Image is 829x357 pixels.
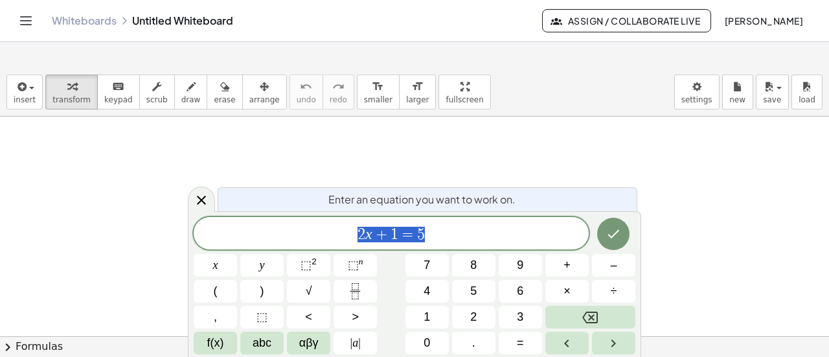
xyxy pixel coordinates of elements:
button: Toggle navigation [16,10,36,31]
button: undoundo [290,75,323,109]
sup: n [359,257,363,266]
span: abc [253,334,271,352]
span: 3 [517,308,523,326]
span: ( [214,282,218,300]
button: Fraction [334,280,377,303]
button: format_sizesmaller [357,75,400,109]
button: Divide [592,280,635,303]
button: , [194,306,237,328]
i: undo [300,79,312,95]
button: Functions [194,332,237,354]
span: transform [52,95,91,104]
span: fullscreen [446,95,483,104]
span: keypad [104,95,133,104]
span: 2 [470,308,477,326]
button: 0 [405,332,449,354]
span: < [305,308,312,326]
span: 2 [358,227,365,242]
button: y [240,254,284,277]
button: erase [207,75,242,109]
button: Done [597,218,630,250]
button: [PERSON_NAME] [714,9,813,32]
button: arrange [242,75,287,109]
span: √ [306,282,312,300]
button: ) [240,280,284,303]
span: Enter an equation you want to work on. [328,192,516,207]
button: Squared [287,254,330,277]
span: 1 [391,227,398,242]
span: scrub [146,95,168,104]
button: Greater than [334,306,377,328]
span: 8 [470,257,477,274]
span: x [213,257,218,274]
button: 3 [499,306,542,328]
button: Greek alphabet [287,332,330,354]
span: 5 [417,227,425,242]
span: ⬚ [348,259,359,271]
i: format_size [372,79,384,95]
span: erase [214,95,235,104]
span: smaller [364,95,392,104]
span: insert [14,95,36,104]
span: αβγ [299,334,319,352]
button: redoredo [323,75,354,109]
button: Minus [592,254,635,277]
button: 1 [405,306,449,328]
span: [PERSON_NAME] [724,15,803,27]
span: 6 [517,282,523,300]
button: 4 [405,280,449,303]
button: Placeholder [240,306,284,328]
button: Less than [287,306,330,328]
span: Assign / Collaborate Live [553,15,700,27]
button: load [791,75,823,109]
button: Equals [499,332,542,354]
button: Plus [545,254,589,277]
i: keyboard [112,79,124,95]
span: y [260,257,265,274]
span: save [763,95,781,104]
span: 7 [424,257,430,274]
button: Square root [287,280,330,303]
i: redo [332,79,345,95]
span: > [352,308,359,326]
button: Times [545,280,589,303]
span: draw [181,95,201,104]
button: Absolute value [334,332,377,354]
span: 0 [424,334,430,352]
span: = [398,227,417,242]
sup: 2 [312,257,317,266]
span: new [729,95,745,104]
button: Backspace [545,306,635,328]
span: ) [260,282,264,300]
span: + [372,227,391,242]
span: load [799,95,815,104]
button: Left arrow [545,332,589,354]
button: Assign / Collaborate Live [542,9,711,32]
button: insert [6,75,43,109]
button: settings [674,75,720,109]
span: 1 [424,308,430,326]
button: draw [174,75,208,109]
button: transform [45,75,98,109]
span: = [517,334,524,352]
span: settings [681,95,712,104]
button: Right arrow [592,332,635,354]
span: redo [330,95,347,104]
button: 5 [452,280,495,303]
span: a [350,334,361,352]
button: fullscreen [438,75,490,109]
button: x [194,254,237,277]
button: new [722,75,753,109]
span: ÷ [611,282,617,300]
span: + [563,257,571,274]
a: Whiteboards [52,14,117,27]
span: larger [406,95,429,104]
i: format_size [411,79,424,95]
button: 6 [499,280,542,303]
span: × [563,282,571,300]
span: 4 [424,282,430,300]
button: 7 [405,254,449,277]
button: Superscript [334,254,377,277]
span: – [610,257,617,274]
span: | [350,336,353,349]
